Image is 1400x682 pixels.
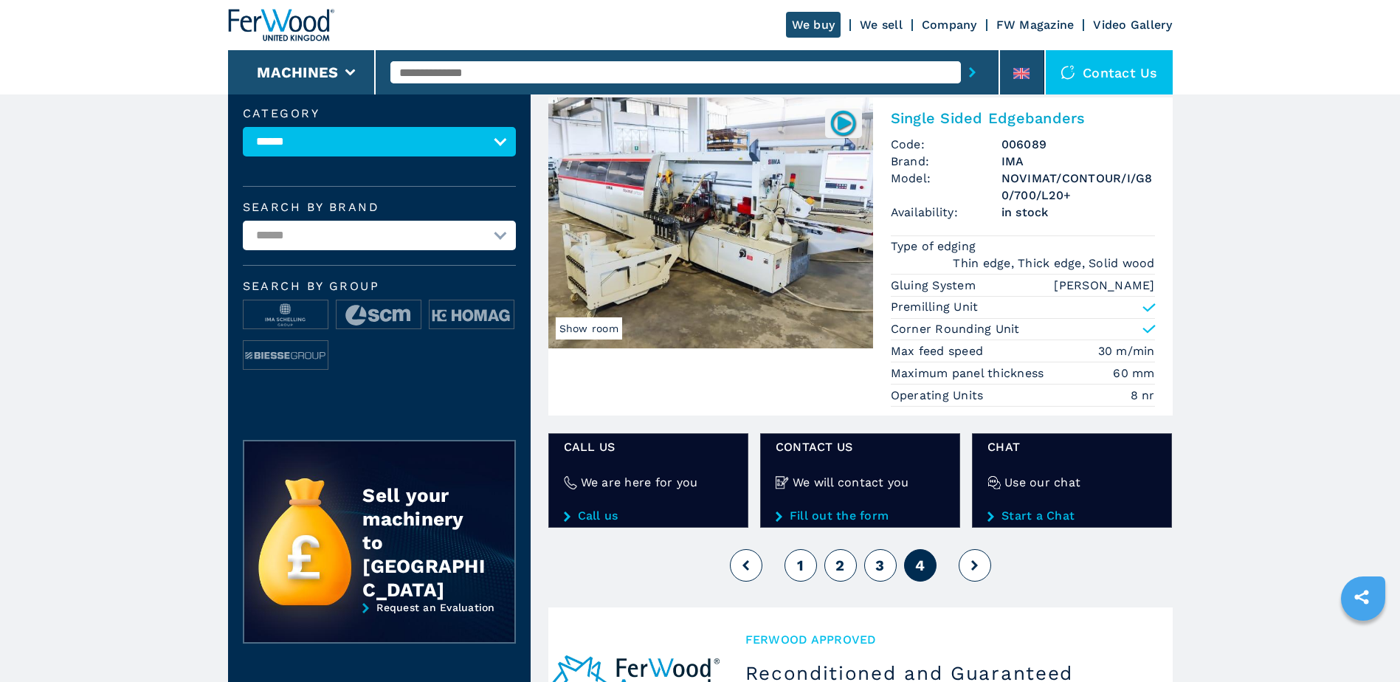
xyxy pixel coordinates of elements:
[564,476,577,489] img: We are here for you
[904,549,937,582] button: 4
[891,153,1001,170] span: Brand:
[776,476,789,489] img: We will contact you
[824,549,857,582] button: 2
[556,317,622,340] span: Show room
[891,321,1020,337] p: Corner Rounding Unit
[891,170,1001,204] span: Model:
[922,18,977,32] a: Company
[257,63,338,81] button: Machines
[243,280,516,292] span: Search by group
[1046,50,1173,94] div: Contact us
[1113,365,1154,382] em: 60 mm
[1001,170,1155,204] h3: NOVIMAT/CONTOUR/I/G80/700/L20+
[1337,616,1389,671] iframe: Chat
[362,483,485,602] div: Sell your machinery to [GEOGRAPHIC_DATA]
[1343,579,1380,616] a: sharethis
[864,549,897,582] button: 3
[548,97,1173,416] a: Single Sided Edgebanders IMA NOVIMAT/CONTOUR/I/G80/700/L20+Show room006089Single Sided Edgebander...
[987,509,1156,523] a: Start a Chat
[891,136,1001,153] span: Code:
[244,300,328,330] img: image
[1131,387,1155,404] em: 8 nr
[891,365,1048,382] p: Maximum panel thickness
[996,18,1075,32] a: FW Magazine
[243,602,516,655] a: Request an Evaluation
[564,509,733,523] a: Call us
[829,108,858,137] img: 006089
[953,255,1154,272] em: Thin edge, Thick edge, Solid wood
[228,9,334,41] img: Ferwood
[987,438,1156,455] span: CHAT
[1098,342,1155,359] em: 30 m/min
[875,557,884,574] span: 3
[564,438,733,455] span: Call us
[745,631,1149,648] span: Ferwood Approved
[243,201,516,213] label: Search by brand
[1001,153,1155,170] h3: IMA
[776,438,945,455] span: CONTACT US
[244,341,328,371] img: image
[786,12,841,38] a: We buy
[1001,204,1155,221] span: in stock
[961,55,984,89] button: submit-button
[860,18,903,32] a: We sell
[915,557,925,574] span: 4
[793,474,909,491] h4: We will contact you
[891,238,980,255] p: Type of edging
[548,97,873,348] img: Single Sided Edgebanders IMA NOVIMAT/CONTOUR/I/G80/700/L20+
[243,108,516,120] label: Category
[1054,277,1154,294] em: [PERSON_NAME]
[891,204,1001,221] span: Availability:
[891,299,979,315] p: Premilling Unit
[1004,474,1080,491] h4: Use our chat
[891,387,987,404] p: Operating Units
[1001,136,1155,153] h3: 006089
[785,549,817,582] button: 1
[891,278,980,294] p: Gluing System
[581,474,698,491] h4: We are here for you
[337,300,421,330] img: image
[1061,65,1075,80] img: Contact us
[797,557,804,574] span: 1
[430,300,514,330] img: image
[987,476,1001,489] img: Use our chat
[835,557,844,574] span: 2
[1093,18,1172,32] a: Video Gallery
[891,109,1155,127] h2: Single Sided Edgebanders
[891,343,987,359] p: Max feed speed
[776,509,945,523] a: Fill out the form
